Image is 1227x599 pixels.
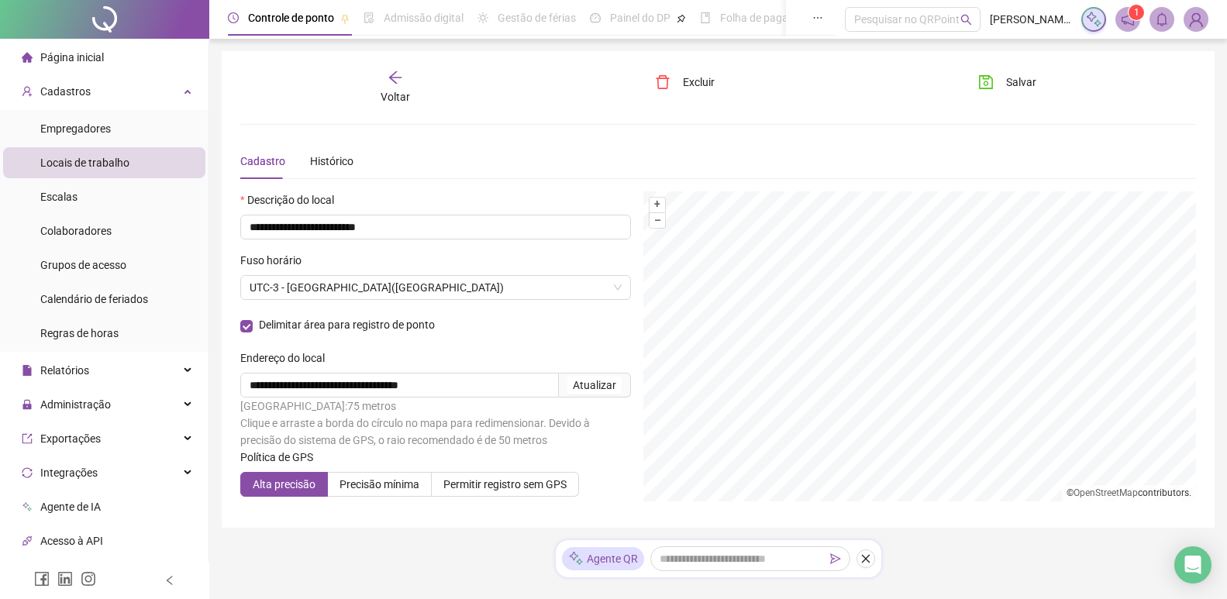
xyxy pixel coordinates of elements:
span: Página inicial [40,51,104,64]
span: Relatórios [40,364,89,377]
div: Atualizar [573,377,616,394]
img: sparkle-icon.fc2bf0ac1784a2077858766a79e2daf3.svg [1085,11,1102,28]
span: Integrações [40,466,98,479]
span: delete [655,74,670,90]
span: Exportações [40,432,101,445]
span: pushpin [340,14,350,23]
span: Admissão digital [384,12,464,24]
span: user-add [22,86,33,97]
span: close [860,553,871,564]
span: lock [22,399,33,410]
span: 1 [1134,7,1139,18]
img: sparkle-icon.fc2bf0ac1784a2077858766a79e2daf3.svg [568,550,584,566]
button: Excluir [643,70,726,95]
span: Cadastros [40,85,91,98]
span: sun [477,12,488,23]
div: Agente QR [562,547,644,570]
span: api [22,535,33,546]
div: Histórico [310,153,353,170]
span: Salvar [1006,74,1036,91]
label: Endereço do local [240,349,335,367]
span: Folha de pagamento [720,12,819,24]
span: send [830,553,841,564]
span: Calendário de feriados [40,293,148,305]
span: Delimitar área para registro de ponto [253,320,441,329]
span: Alta precisão [253,478,315,491]
span: Empregadores [40,122,111,135]
span: Agente de IA [40,501,101,513]
div: Open Intercom Messenger [1174,546,1211,584]
span: save [978,74,994,90]
span: left [164,575,175,586]
span: notification [1121,12,1135,26]
span: export [22,433,33,444]
span: file-done [364,12,374,23]
button: – [650,213,664,228]
span: Locais de trabalho [40,157,129,169]
span: instagram [81,571,96,587]
span: bell [1155,12,1169,26]
span: Escalas [40,191,78,203]
img: 59486 [1184,8,1208,31]
span: pushpin [677,14,686,23]
span: Colaboradores [40,225,112,237]
label: Política de GPS [240,449,323,466]
span: UTC-3 - BRASÍLIA(DF) [250,276,622,299]
span: arrow-left [388,70,403,85]
span: Painel do DP [610,12,670,24]
button: + [650,198,664,212]
span: clock-circle [228,12,239,23]
span: home [22,52,33,63]
span: Voltar [381,91,410,103]
span: Precisão mínima [339,478,419,491]
span: Regras de horas [40,327,119,339]
span: Administração [40,398,111,411]
span: linkedin [57,571,73,587]
span: ellipsis [812,12,823,23]
span: dashboard [590,12,601,23]
span: facebook [34,571,50,587]
li: © contributors. [1067,487,1191,498]
span: Grupos de acesso [40,259,126,271]
button: Atualizar [567,376,622,394]
span: [PERSON_NAME] [990,11,1072,28]
span: search [960,14,972,26]
label: Fuso horário [240,252,312,269]
sup: 1 [1129,5,1144,20]
span: sync [22,467,33,478]
label: Descrição do local [240,191,344,208]
span: Excluir [683,74,715,91]
span: book [700,12,711,23]
span: Gestão de férias [498,12,576,24]
div: [GEOGRAPHIC_DATA]: 75 metros Clique e arraste a borda do círculo no mapa para redimensionar. Devi... [240,398,631,449]
span: Controle de ponto [248,12,334,24]
a: OpenStreetMap [1074,487,1138,498]
div: Cadastro [240,153,285,170]
span: Acesso à API [40,535,103,547]
span: Permitir registro sem GPS [443,478,567,491]
span: file [22,365,33,376]
button: Salvar [967,70,1048,95]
